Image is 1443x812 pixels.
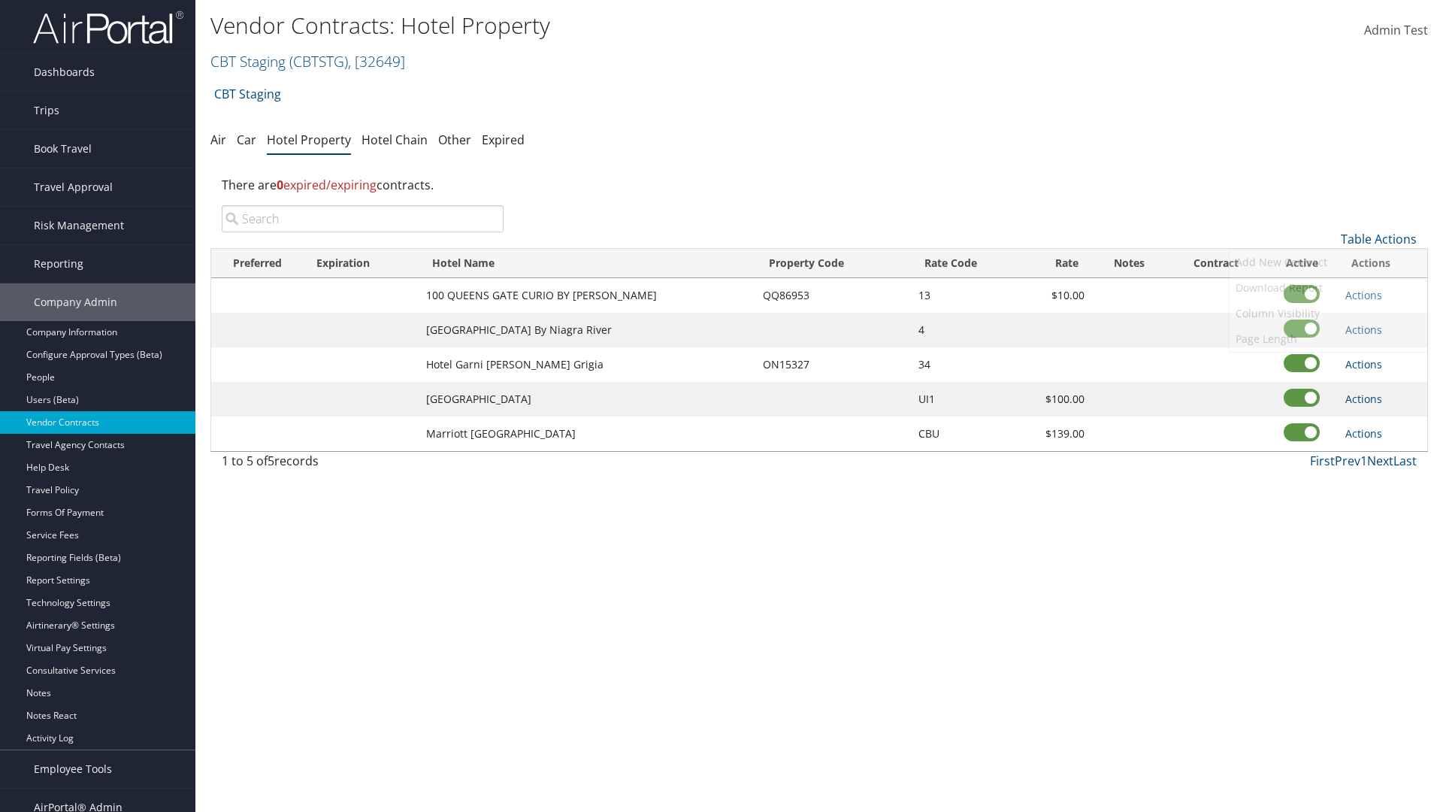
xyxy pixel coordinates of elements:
span: Trips [34,92,59,129]
a: Column Visibility [1230,301,1427,326]
span: Dashboards [34,53,95,91]
a: Add New Contract [1230,250,1427,275]
span: Book Travel [34,130,92,168]
span: Company Admin [34,283,117,321]
img: airportal-logo.png [33,10,183,45]
span: Reporting [34,245,83,283]
span: Risk Management [34,207,124,244]
span: Travel Approval [34,168,113,206]
a: Page Length [1230,326,1427,352]
span: Employee Tools [34,750,112,788]
a: Download Report [1230,275,1427,301]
